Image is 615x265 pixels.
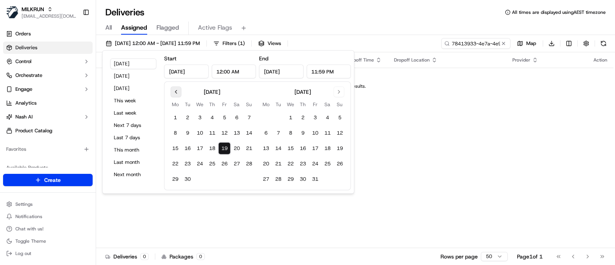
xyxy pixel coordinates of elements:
button: Chat with us! [3,223,93,234]
label: Start [164,55,176,62]
button: 23 [297,158,309,170]
span: Orders [15,30,31,37]
button: 25 [321,158,334,170]
button: 25 [206,158,218,170]
button: 24 [194,158,206,170]
span: All times are displayed using AEST timezone [512,9,606,15]
button: 16 [297,142,309,155]
th: Sunday [334,100,346,108]
button: 29 [169,173,181,185]
div: No results. [99,83,610,89]
button: 11 [321,127,334,139]
button: 17 [309,142,321,155]
button: 15 [284,142,297,155]
span: Chat with us! [15,226,43,232]
span: Deliveries [15,44,37,51]
th: Tuesday [181,100,194,108]
button: 10 [309,127,321,139]
button: Control [3,55,93,68]
button: Create [3,174,93,186]
button: 4 [321,112,334,124]
button: 6 [231,112,243,124]
button: [DATE] [110,83,156,94]
th: Wednesday [284,100,297,108]
button: Nash AI [3,111,93,123]
th: Monday [260,100,272,108]
button: Settings [3,199,93,210]
button: 22 [169,158,181,170]
button: Map [514,38,540,49]
input: Date [259,65,304,78]
button: 2 [297,112,309,124]
button: 10 [194,127,206,139]
button: Toggle Theme [3,236,93,247]
button: [DATE] [110,71,156,82]
a: Product Catalog [3,125,93,137]
button: 20 [260,158,272,170]
button: 6 [260,127,272,139]
button: Next 7 days [110,120,156,131]
label: End [259,55,268,62]
button: MILKRUN [22,5,44,13]
button: Last month [110,157,156,168]
button: 12 [218,127,231,139]
button: 15 [169,142,181,155]
button: 11 [206,127,218,139]
button: 8 [169,127,181,139]
button: 20 [231,142,243,155]
div: Favorites [3,143,93,155]
div: [DATE] [294,88,311,96]
button: 1 [169,112,181,124]
span: Settings [15,201,33,207]
button: This week [110,95,156,106]
span: Views [268,40,281,47]
span: Provider [512,57,530,63]
button: Filters(1) [210,38,248,49]
div: Deliveries [105,253,149,260]
th: Friday [218,100,231,108]
button: 9 [297,127,309,139]
button: [EMAIL_ADDRESS][DOMAIN_NAME] [22,13,76,19]
div: 0 [140,253,149,260]
th: Saturday [231,100,243,108]
button: 2 [181,112,194,124]
div: 0 [196,253,205,260]
button: 3 [194,112,206,124]
a: Analytics [3,97,93,109]
a: Orders [3,28,93,40]
th: Sunday [243,100,255,108]
button: Notifications [3,211,93,222]
button: [DATE] 12:00 AM - [DATE] 11:59 PM [102,38,203,49]
button: 13 [260,142,272,155]
button: Log out [3,248,93,259]
button: Views [255,38,284,49]
button: 24 [309,158,321,170]
th: Monday [169,100,181,108]
button: 21 [272,158,284,170]
button: 9 [181,127,194,139]
span: Dropoff Location [394,57,430,63]
button: 7 [243,112,255,124]
button: Go to next month [334,87,344,97]
button: 27 [231,158,243,170]
button: Last 7 days [110,132,156,143]
button: 21 [243,142,255,155]
span: Assigned [121,23,147,32]
button: 28 [272,173,284,185]
span: All [105,23,112,32]
div: Action [593,57,607,63]
button: 18 [206,142,218,155]
span: [DATE] 12:00 AM - [DATE] 11:59 PM [115,40,200,47]
span: Product Catalog [15,127,52,134]
span: Orchestrate [15,72,42,79]
input: Type to search [441,38,510,49]
button: 8 [284,127,297,139]
input: Time [211,65,256,78]
button: This month [110,145,156,155]
span: Nash AI [15,113,33,120]
button: 26 [218,158,231,170]
button: 19 [218,142,231,155]
button: Last week [110,108,156,118]
button: Engage [3,83,93,95]
button: 17 [194,142,206,155]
